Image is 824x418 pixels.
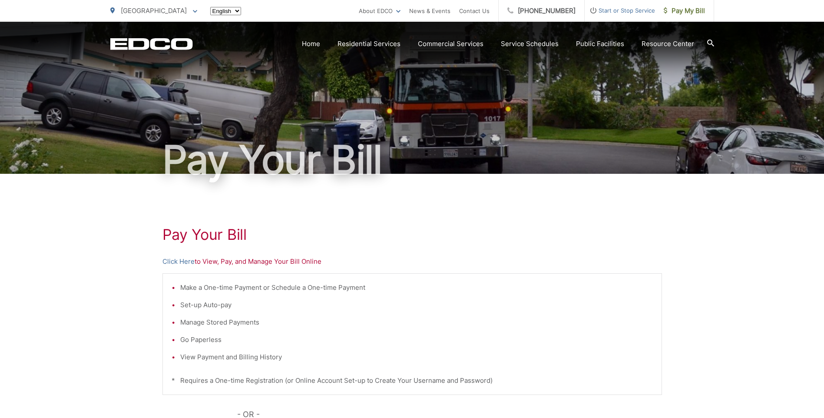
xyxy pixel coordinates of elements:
span: [GEOGRAPHIC_DATA] [121,7,187,15]
li: Make a One-time Payment or Schedule a One-time Payment [180,282,653,293]
a: Commercial Services [418,39,483,49]
select: Select a language [210,7,241,15]
li: View Payment and Billing History [180,352,653,362]
span: Pay My Bill [664,6,705,16]
h1: Pay Your Bill [110,138,714,182]
a: Home [302,39,320,49]
a: EDCD logo. Return to the homepage. [110,38,193,50]
a: Click Here [162,256,195,267]
a: Resource Center [642,39,694,49]
a: Contact Us [459,6,490,16]
p: to View, Pay, and Manage Your Bill Online [162,256,662,267]
h1: Pay Your Bill [162,226,662,243]
li: Manage Stored Payments [180,317,653,328]
a: Public Facilities [576,39,624,49]
li: Set-up Auto-pay [180,300,653,310]
li: Go Paperless [180,335,653,345]
a: News & Events [409,6,450,16]
a: Residential Services [338,39,400,49]
p: * Requires a One-time Registration (or Online Account Set-up to Create Your Username and Password) [172,375,653,386]
a: Service Schedules [501,39,559,49]
a: About EDCO [359,6,400,16]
